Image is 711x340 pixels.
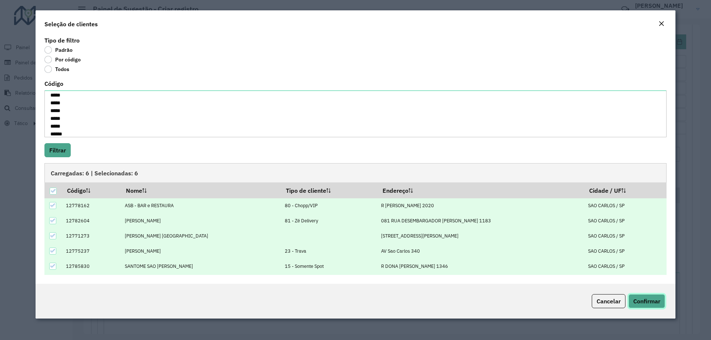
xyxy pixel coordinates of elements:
[62,213,121,228] td: 12782604
[44,46,73,54] label: Padrão
[377,228,584,243] td: [STREET_ADDRESS][PERSON_NAME]
[44,56,81,63] label: Por código
[62,198,121,213] td: 12778162
[121,274,281,289] td: [PERSON_NAME]
[281,198,377,213] td: 80 - Chopp/VIP
[44,163,667,182] div: Carregadas: 6 | Selecionadas: 6
[377,198,584,213] td: R [PERSON_NAME] 2020
[584,243,666,259] td: SAO CARLOS / SP
[62,274,121,289] td: 12777540
[584,213,666,228] td: SAO CARLOS / SP
[62,182,121,198] th: Código
[584,259,666,274] td: SAO CARLOS / SP
[281,243,377,259] td: 23 - Trava
[121,259,281,274] td: SANTOME SAO [PERSON_NAME]
[281,182,377,198] th: Tipo de cliente
[44,36,80,45] label: Tipo de filtro
[597,297,621,305] span: Cancelar
[377,259,584,274] td: R DONA [PERSON_NAME] 1346
[121,243,281,259] td: [PERSON_NAME]
[62,243,121,259] td: 12775237
[44,65,69,73] label: Todos
[62,259,121,274] td: 12785830
[62,228,121,243] td: 12771273
[656,19,667,29] button: Close
[658,21,664,27] em: Fechar
[281,274,377,289] td: 23 - Trava
[584,274,666,289] td: IBATE / SP
[377,274,584,289] td: [STREET_ADDRESS][PERSON_NAME]
[44,20,98,28] h4: Seleção de clientes
[121,228,281,243] td: [PERSON_NAME] [GEOGRAPHIC_DATA]
[584,182,666,198] th: Cidade / UF
[584,198,666,213] td: SAO CARLOS / SP
[592,294,625,308] button: Cancelar
[628,294,665,308] button: Confirmar
[377,213,584,228] td: 081 RUA DESEMBARGADOR [PERSON_NAME] 1183
[584,228,666,243] td: SAO CARLOS / SP
[121,182,281,198] th: Nome
[121,213,281,228] td: [PERSON_NAME]
[377,182,584,198] th: Endereço
[377,243,584,259] td: AV Sao Carlos 340
[44,79,63,88] label: Código
[281,213,377,228] td: 81 - Zé Delivery
[281,259,377,274] td: 15 - Somente Spot
[121,198,281,213] td: ASB - BAR e RESTAURA
[44,143,71,157] button: Filtrar
[633,297,660,305] span: Confirmar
